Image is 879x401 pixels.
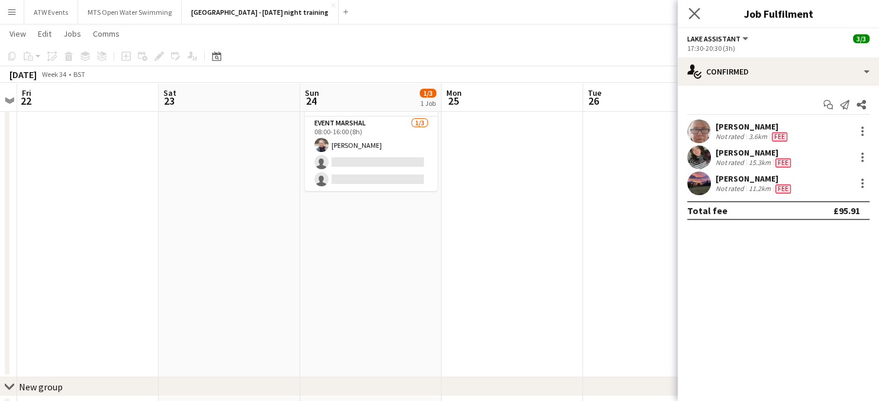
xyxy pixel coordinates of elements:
div: [PERSON_NAME] [716,173,793,184]
span: Edit [38,28,51,39]
a: Jobs [59,26,86,41]
div: [PERSON_NAME] [716,121,790,132]
span: Lake Assistant [687,34,740,43]
span: Fee [772,132,787,141]
span: 26 [586,94,601,108]
div: [PERSON_NAME] [716,147,793,158]
div: Not rated [716,184,746,193]
div: New group [19,381,63,393]
button: Lake Assistant [687,34,750,43]
div: 15.3km [746,158,773,167]
app-card-role: Event Marshal1/308:00-16:00 (8h)[PERSON_NAME] [305,117,437,191]
button: ATW Events [24,1,78,24]
div: Not rated [716,158,746,167]
span: 3/3 [853,34,870,43]
div: [DATE] [9,69,37,80]
div: Crew has different fees then in role [773,184,793,193]
span: Mon [446,88,462,98]
div: Total fee [687,205,727,216]
span: 23 [162,94,176,108]
button: [GEOGRAPHIC_DATA] - [DATE] night training [182,1,339,24]
span: Week 34 [39,70,69,79]
span: View [9,28,26,39]
div: 3.6km [746,132,769,141]
app-job-card: 08:00-16:00 (8h)1/3[PERSON_NAME]1 RoleEvent Marshal1/308:00-16:00 (8h)[PERSON_NAME] [305,75,437,191]
div: Confirmed [678,57,879,86]
span: Fee [775,185,791,193]
span: Jobs [63,28,81,39]
span: 24 [303,94,319,108]
span: 22 [20,94,31,108]
button: MTS Open Water Swimming [78,1,182,24]
span: Tue [588,88,601,98]
div: 17:30-20:30 (3h) [687,44,870,53]
span: 25 [445,94,462,108]
span: Comms [93,28,120,39]
span: Fri [22,88,31,98]
a: View [5,26,31,41]
div: 1 Job [420,99,436,108]
a: Edit [33,26,56,41]
div: BST [73,70,85,79]
div: Crew has different fees then in role [773,158,793,167]
span: Sun [305,88,319,98]
div: 11.2km [746,184,773,193]
a: Comms [88,26,124,41]
div: Crew has different fees then in role [769,132,790,141]
span: Sat [163,88,176,98]
span: Fee [775,159,791,167]
h3: Job Fulfilment [678,6,879,21]
span: 1/3 [420,89,436,98]
div: £95.91 [833,205,860,216]
div: Not rated [716,132,746,141]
